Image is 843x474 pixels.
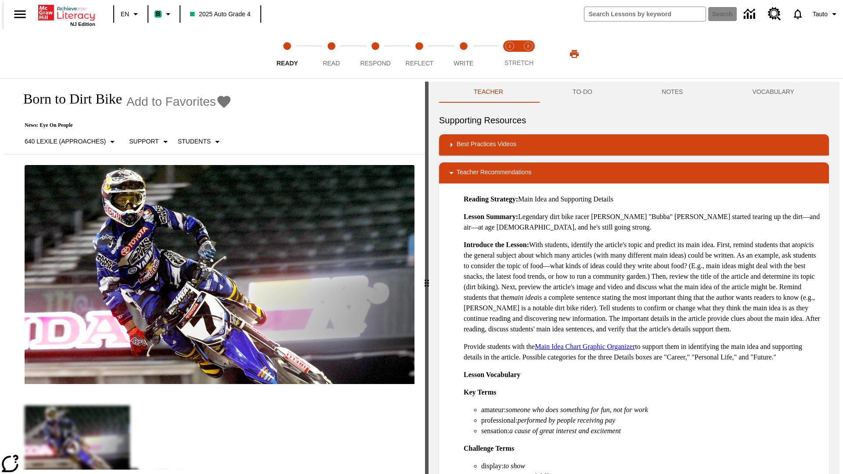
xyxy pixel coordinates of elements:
[584,7,706,21] input: search field
[560,46,588,62] button: Print
[786,3,809,25] a: Notifications
[464,388,496,396] strong: Key Terms
[126,95,216,109] span: Add to Favorites
[509,294,537,301] em: main idea
[464,241,529,248] strong: Introduce the Lesson:
[538,82,627,103] button: TO-DO
[481,405,822,415] li: amateur:
[809,6,843,22] button: Profile/Settings
[439,134,829,155] div: Best Practices Videos
[117,6,145,22] button: Language: EN, Select a language
[129,137,159,146] p: Support
[156,8,160,19] span: B
[509,427,621,434] em: a cause of great interest and excitement
[481,426,822,436] li: sensation:
[464,341,822,363] p: Provide students with the to support them in identifying the main idea and supporting details in ...
[464,240,822,334] p: With students, identify the article's topic and predict its main idea. First, remind students tha...
[178,137,211,146] p: Students
[518,417,615,424] em: performed by people receiving pay
[262,30,313,78] button: Ready step 1 of 5
[627,82,717,103] button: NOTES
[174,134,226,150] button: Select Student
[481,415,822,426] li: professional:
[464,371,520,378] strong: Lesson Vocabulary
[439,113,829,127] h6: Supporting Resources
[439,82,538,103] button: Teacher
[425,82,429,474] div: Press Enter or Spacebar and then press right and left arrow keys to move the slider
[70,22,95,27] span: NJ Edition
[277,60,298,67] span: Ready
[406,60,434,67] span: Reflect
[38,3,95,27] div: Home
[464,194,822,205] p: Main Idea and Supporting Details
[306,30,357,78] button: Read step 2 of 5
[464,195,518,203] strong: Reading Strategy:
[457,168,531,178] p: Teacher Recommendations
[717,82,829,103] button: VOCABULARY
[394,30,445,78] button: Reflect step 4 of 5
[439,82,829,103] div: Instructional Panel Tabs
[457,140,516,150] p: Best Practices Videos
[14,91,122,107] h1: Born to Dirt Bike
[454,60,473,67] span: Write
[515,30,541,78] button: Stretch Respond step 2 of 2
[813,10,828,19] span: Tauto
[464,212,822,233] p: Legendary dirt bike racer [PERSON_NAME] "Bubba" [PERSON_NAME] started tearing up the dirt—and air...
[504,462,525,470] em: to show
[497,30,522,78] button: Stretch Read step 1 of 2
[535,343,635,350] a: Main Idea Chart Graphic Organizer
[7,1,33,27] button: Open side menu
[527,44,529,48] text: 2
[21,134,121,150] button: Select Lexile, 640 Lexile (Approaches)
[464,213,518,220] strong: Lesson Summary:
[429,82,839,474] div: activity
[25,137,106,146] p: 640 Lexile (Approaches)
[763,2,786,26] a: Resource Center, Will open in new tab
[350,30,401,78] button: Respond step 3 of 5
[360,60,390,67] span: Respond
[795,241,809,248] em: topic
[506,406,648,413] em: someone who does something for fun, not for work
[4,82,425,470] div: reading
[438,30,489,78] button: Write step 5 of 5
[126,134,174,150] button: Scaffolds, Support
[739,2,763,26] a: Data Center
[464,445,514,452] strong: Challenge Terms
[508,44,511,48] text: 1
[323,60,340,67] span: Read
[14,122,232,129] p: News: Eye On People
[190,10,251,19] span: 2025 Auto Grade 4
[504,59,533,66] span: STRETCH
[121,10,129,19] span: EN
[151,6,177,22] button: Boost Class color is mint green. Change class color
[481,461,822,471] li: display:
[126,94,232,109] button: Add to Favorites - Born to Dirt Bike
[439,162,829,183] div: Teacher Recommendations
[25,165,414,384] img: Motocross racer James Stewart flies through the air on his dirt bike.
